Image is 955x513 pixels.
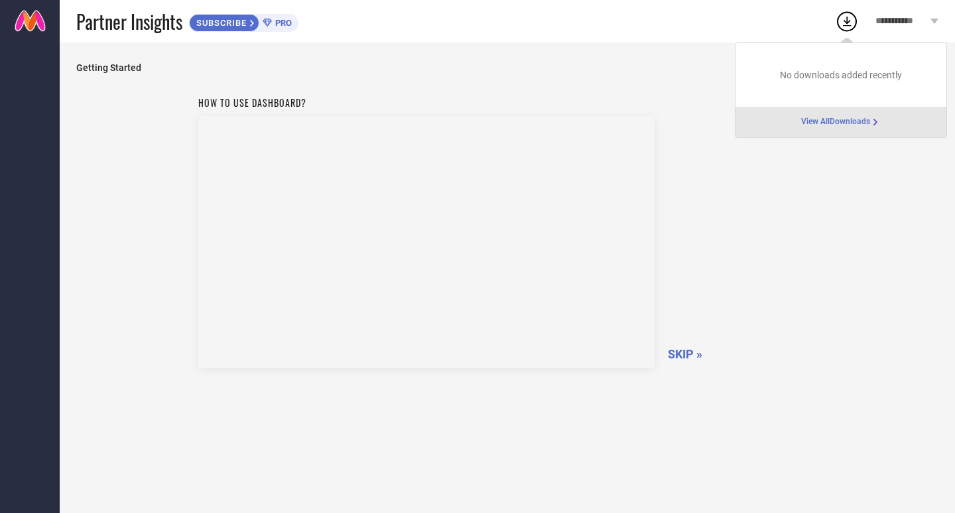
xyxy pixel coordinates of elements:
[801,117,881,127] div: Open download page
[780,70,902,80] span: No downloads added recently
[272,18,292,28] span: PRO
[76,8,182,35] span: Partner Insights
[189,11,298,32] a: SUBSCRIBEPRO
[835,9,859,33] div: Open download list
[198,116,655,368] iframe: Workspace Section
[198,96,655,110] h1: How to use dashboard?
[801,117,870,127] span: View All Downloads
[801,117,881,127] a: View AllDownloads
[190,18,250,28] span: SUBSCRIBE
[76,62,938,73] span: Getting Started
[668,347,702,361] span: SKIP »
